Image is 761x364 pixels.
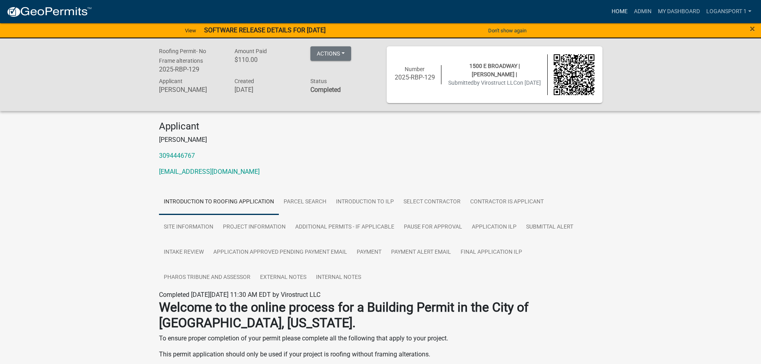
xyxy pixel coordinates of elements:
button: Close [750,24,755,34]
span: × [750,23,755,34]
span: Applicant [159,78,183,84]
span: Status [310,78,327,84]
a: Additional Permits - If Applicable [290,215,399,240]
h6: [PERSON_NAME] [159,86,223,93]
h6: $110.00 [234,56,298,64]
a: Application Approved Pending Payment Email [209,240,352,265]
strong: Welcome to the online process for a Building Permit in the City of [GEOGRAPHIC_DATA], [US_STATE]. [159,300,529,330]
a: Project information [218,215,290,240]
a: [EMAIL_ADDRESS][DOMAIN_NAME] [159,168,260,175]
h6: 2025-RBP-129 [159,66,223,73]
span: 1500 E BROADWAY | [PERSON_NAME] | [469,63,520,78]
a: Submittal Alert [521,215,578,240]
span: Roofing Permit- No Frame alterations [159,48,206,64]
a: External Notes [255,265,311,290]
a: Payment [352,240,386,265]
a: Introduction to Roofing Application [159,189,279,215]
span: Number [405,66,425,72]
span: Amount Paid [234,48,267,54]
span: Created [234,78,254,84]
a: Internal Notes [311,265,366,290]
h6: [DATE] [234,86,298,93]
a: 3094446767 [159,152,195,159]
span: Completed [DATE][DATE] 11:30 AM EDT by Virostruct LLC [159,291,320,298]
a: Final Application ILP [456,240,527,265]
h4: Applicant [159,121,602,132]
a: Site Information [159,215,218,240]
img: QR code [554,54,594,95]
p: [PERSON_NAME] [159,135,602,145]
h6: 2025-RBP-129 [395,74,435,81]
a: Contractor is Applicant [465,189,548,215]
a: Home [608,4,631,19]
a: Pause for Approval [399,215,467,240]
button: Don't show again [485,24,530,37]
span: Submitted on [DATE] [448,80,541,86]
a: Select contractor [399,189,465,215]
a: Logansport 1 [703,4,755,19]
span: by Virostruct LLC [474,80,517,86]
a: Introduction to ILP [331,189,399,215]
a: Pharos Tribune and Assessor [159,265,255,290]
p: To ensure proper completion of your permit please complete all the following that apply to your p... [159,334,602,343]
p: This permit application should only be used if your project is roofing without framing alterations. [159,350,602,359]
strong: Completed [310,86,341,93]
a: Application ILP [467,215,521,240]
a: Admin [631,4,655,19]
a: View [182,24,199,37]
strong: SOFTWARE RELEASE DETAILS FOR [DATE] [204,26,326,34]
a: My Dashboard [655,4,703,19]
a: Parcel search [279,189,331,215]
a: Intake Review [159,240,209,265]
button: Actions [310,46,351,61]
a: Payment Alert Email [386,240,456,265]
